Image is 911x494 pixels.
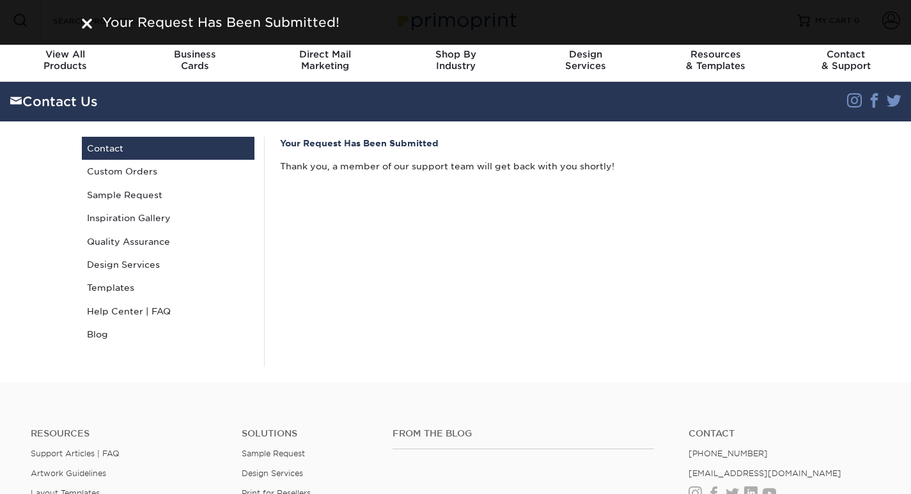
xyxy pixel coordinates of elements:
[393,428,653,439] h4: From the Blog
[82,300,254,323] a: Help Center | FAQ
[242,428,373,439] h4: Solutions
[520,41,651,82] a: DesignServices
[391,49,521,60] span: Shop By
[781,49,911,60] span: Contact
[651,49,781,72] div: & Templates
[260,49,391,72] div: Marketing
[520,49,651,72] div: Services
[130,49,261,72] div: Cards
[82,19,92,29] img: close
[260,49,391,60] span: Direct Mail
[82,160,254,183] a: Custom Orders
[82,137,254,160] a: Contact
[781,49,911,72] div: & Support
[391,41,521,82] a: Shop ByIndustry
[31,468,106,478] a: Artwork Guidelines
[391,49,521,72] div: Industry
[651,49,781,60] span: Resources
[689,468,841,478] a: [EMAIL_ADDRESS][DOMAIN_NAME]
[242,449,305,458] a: Sample Request
[651,41,781,82] a: Resources& Templates
[102,15,339,30] span: Your Request Has Been Submitted!
[242,468,303,478] a: Design Services
[520,49,651,60] span: Design
[31,449,120,458] a: Support Articles | FAQ
[82,276,254,299] a: Templates
[31,428,222,439] h4: Resources
[260,41,391,82] a: Direct MailMarketing
[82,206,254,229] a: Inspiration Gallery
[689,428,880,439] a: Contact
[82,183,254,206] a: Sample Request
[82,323,254,346] a: Blog
[280,138,439,148] strong: Your Request Has Been Submitted
[130,49,261,60] span: Business
[82,230,254,253] a: Quality Assurance
[130,41,261,82] a: BusinessCards
[82,253,254,276] a: Design Services
[781,41,911,82] a: Contact& Support
[689,449,768,458] a: [PHONE_NUMBER]
[280,160,824,173] p: Thank you, a member of our support team will get back with you shortly!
